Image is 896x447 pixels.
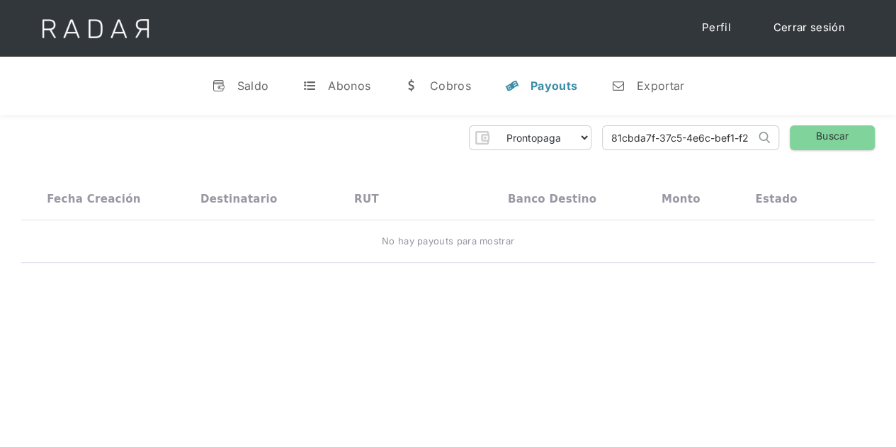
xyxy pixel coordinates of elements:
input: Busca por ID [603,126,755,149]
div: Cobros [430,79,471,93]
form: Form [469,125,591,150]
div: w [404,79,419,93]
div: Estado [755,193,797,205]
div: Saldo [237,79,269,93]
a: Cerrar sesión [759,14,859,42]
a: Buscar [790,125,875,150]
div: Abonos [328,79,370,93]
div: RUT [354,193,379,205]
div: v [212,79,226,93]
div: Monto [662,193,701,205]
div: y [505,79,519,93]
div: Fecha creación [47,193,141,205]
div: Exportar [637,79,684,93]
a: Perfil [688,14,745,42]
div: Banco destino [508,193,596,205]
div: No hay payouts para mostrar [382,234,514,249]
div: n [611,79,625,93]
div: Destinatario [200,193,277,205]
div: t [302,79,317,93]
div: Payouts [531,79,577,93]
